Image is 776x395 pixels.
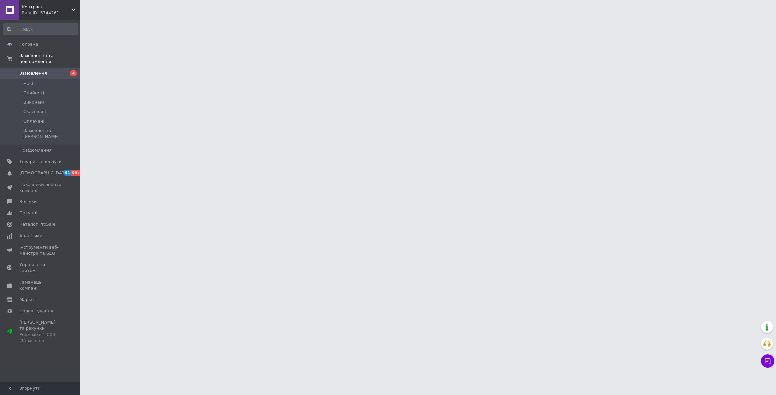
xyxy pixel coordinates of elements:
span: 91 [63,170,71,176]
span: Головна [19,41,38,47]
button: Чат з покупцем [761,354,774,368]
span: Замовлення та повідомлення [19,53,80,65]
span: Показники роботи компанії [19,182,62,194]
span: Гаманець компанії [19,279,62,291]
span: Повідомлення [19,147,52,153]
span: Замовлення [19,70,47,76]
span: Товари та послуги [19,159,62,165]
span: Оплачені [23,118,44,124]
span: Налаштування [19,308,53,314]
span: Управління сайтом [19,262,62,274]
input: Пошук [3,23,78,35]
div: Ваш ID: 3744261 [22,10,80,16]
span: Контраст [22,4,72,10]
span: Замовлення з [PERSON_NAME] [23,128,78,140]
span: [PERSON_NAME] та рахунки [19,319,62,344]
span: Каталог ProSale [19,221,55,227]
span: 99+ [71,170,82,176]
span: Інструменти веб-майстра та SEO [19,244,62,256]
span: 4 [70,70,77,76]
span: Нові [23,81,33,87]
span: Відгуки [19,199,37,205]
span: Виконані [23,99,44,105]
span: Прийняті [23,90,44,96]
div: Prom мікс 1 000 (13 місяців) [19,332,62,344]
span: Покупці [19,210,37,216]
span: Аналітика [19,233,42,239]
span: [DEMOGRAPHIC_DATA] [19,170,69,176]
span: Маркет [19,297,36,303]
span: Скасовані [23,109,46,115]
